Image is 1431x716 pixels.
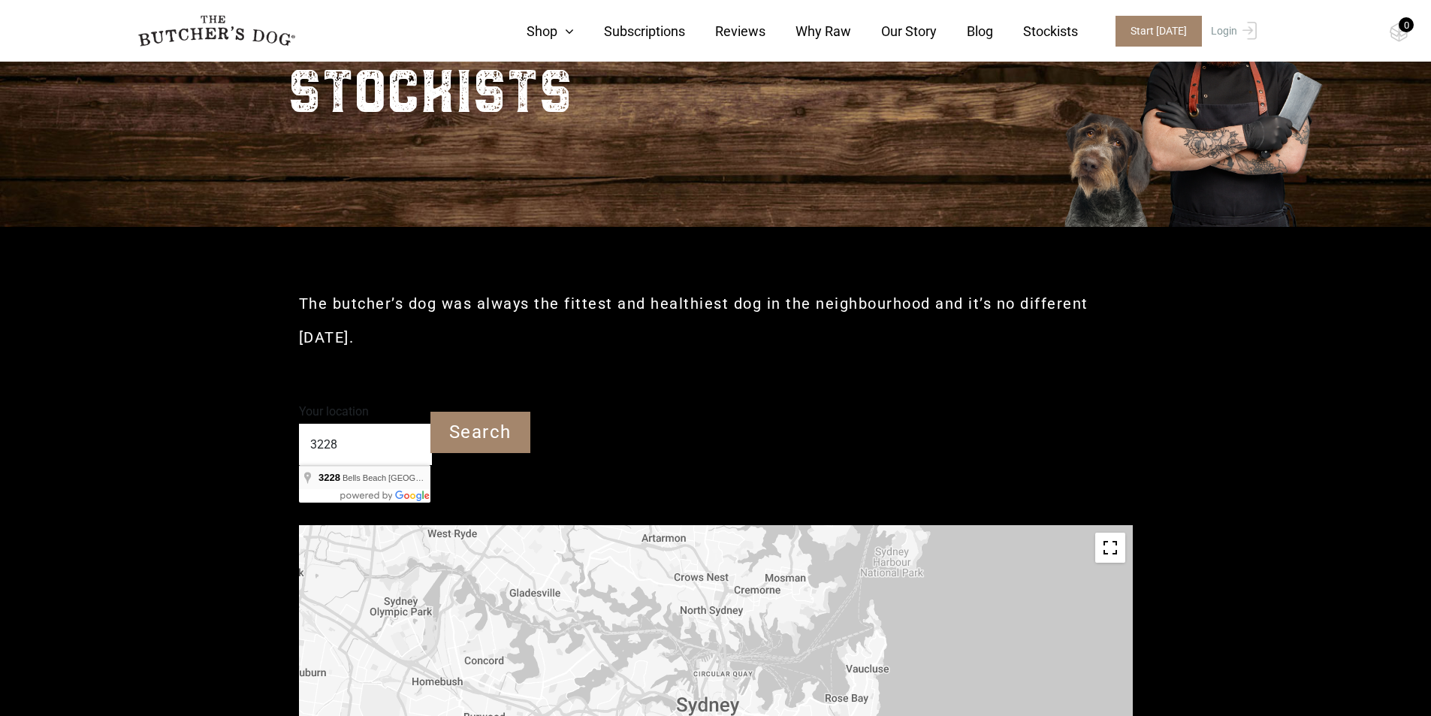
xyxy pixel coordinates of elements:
[343,473,475,482] span: Bells Beach [GEOGRAPHIC_DATA]
[1100,16,1207,47] a: Start [DATE]
[685,21,765,41] a: Reviews
[299,287,1133,355] h2: The butcher’s dog was always the fittest and healthiest dog in the neighbourhood and it’s no diff...
[1399,17,1414,32] div: 0
[1116,16,1202,47] span: Start [DATE]
[288,39,572,137] h2: STOCKISTS
[993,21,1078,41] a: Stockists
[1207,16,1257,47] a: Login
[937,21,993,41] a: Blog
[497,21,574,41] a: Shop
[574,21,685,41] a: Subscriptions
[430,412,530,453] input: Search
[851,21,937,41] a: Our Story
[1095,533,1125,563] button: Toggle fullscreen view
[319,472,340,483] span: 3228
[1390,23,1408,42] img: TBD_Cart-Empty.png
[765,21,851,41] a: Why Raw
